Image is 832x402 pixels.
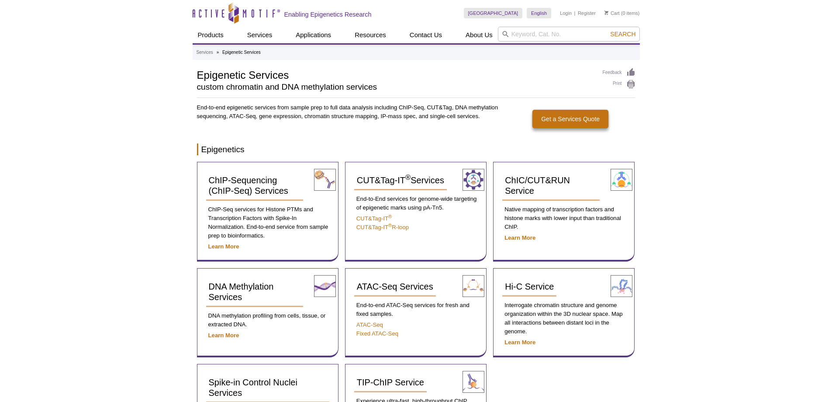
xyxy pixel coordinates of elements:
[197,49,213,56] a: Services
[242,27,278,43] a: Services
[502,171,600,201] a: ChIC/CUT&RUN Service
[611,169,632,191] img: ChIC/CUT&RUN Service
[604,10,608,15] img: Your Cart
[206,205,329,240] p: ChIP-Seq services for Histone PTMs and Transcription Factors with Spike-In Normalization. End-to-...
[356,322,383,328] a: ATAC-Seq
[357,378,424,387] span: TIP-ChIP Service
[217,50,219,55] li: »
[502,301,625,336] p: Interrogate chromatin structure and genome organization within the 3D nuclear space. Map all inte...
[354,171,447,190] a: CUT&Tag-IT®Services
[354,277,436,297] a: ATAC-Seq Services
[574,8,576,18] li: |
[504,234,535,241] a: Learn More
[197,103,499,121] p: End-to-end epigenetic services from sample prep to full data analysis including ChIP-Seq, CUT&Tag...
[464,8,523,18] a: [GEOGRAPHIC_DATA]
[608,30,638,38] button: Search
[611,275,632,297] img: Hi-C Service
[463,169,484,191] img: CUT&Tag-IT® Services
[208,332,239,339] a: Learn More
[314,169,336,191] img: ChIP-Seq Services
[502,205,625,231] p: Native mapping of transcription factors and histone marks with lower input than traditional ChIP.
[206,311,329,329] p: DNA methylation profiling from cells, tissue, or extracted DNA.
[209,282,274,302] span: DNA Methylation Services
[463,371,484,393] img: TIP-ChIP Service
[504,339,535,346] a: Learn More
[610,31,635,38] span: Search
[560,10,572,16] a: Login
[388,223,392,228] sup: ®
[578,10,596,16] a: Register
[354,301,477,318] p: End-to-end ATAC-Seq services for fresh and fixed samples.
[404,27,447,43] a: Contact Us
[603,68,635,77] a: Feedback
[357,175,444,185] span: CUT&Tag-IT Services
[356,224,409,231] a: CUT&Tag-IT®R-loop
[290,27,336,43] a: Applications
[206,171,304,201] a: ChIP-Sequencing (ChIP-Seq) Services
[197,68,594,81] h1: Epigenetic Services
[206,277,304,307] a: DNA Methylation Services
[349,27,391,43] a: Resources
[354,195,477,212] p: End-to-End services for genome-wide targeting of epigenetic marks using pA-Tn5.
[284,10,372,18] h2: Enabling Epigenetics Research
[356,215,392,222] a: CUT&Tag-IT®
[356,330,398,337] a: Fixed ATAC-Seq
[222,50,261,55] li: Epigenetic Services
[505,175,570,196] span: ChIC/CUT&RUN Service
[388,214,392,219] sup: ®
[498,27,640,42] input: Keyword, Cat. No.
[314,275,336,297] img: DNA Methylation Services
[604,10,620,16] a: Cart
[197,83,594,91] h2: custom chromatin and DNA methylation services
[532,110,608,128] a: Get a Services Quote
[209,378,297,398] span: Spike-in Control Nuclei Services
[354,373,427,392] a: TIP-ChIP Service
[197,143,635,155] h2: Epigenetics
[405,174,411,182] sup: ®
[209,175,288,196] span: ChIP-Sequencing (ChIP-Seq) Services
[208,243,239,250] a: Learn More
[357,282,433,291] span: ATAC-Seq Services
[527,8,551,18] a: English
[603,80,635,89] a: Print
[193,27,229,43] a: Products
[604,8,640,18] li: (0 items)
[502,277,556,297] a: Hi-C Service
[463,275,484,297] img: ATAC-Seq Services
[505,282,554,291] span: Hi-C Service
[460,27,498,43] a: About Us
